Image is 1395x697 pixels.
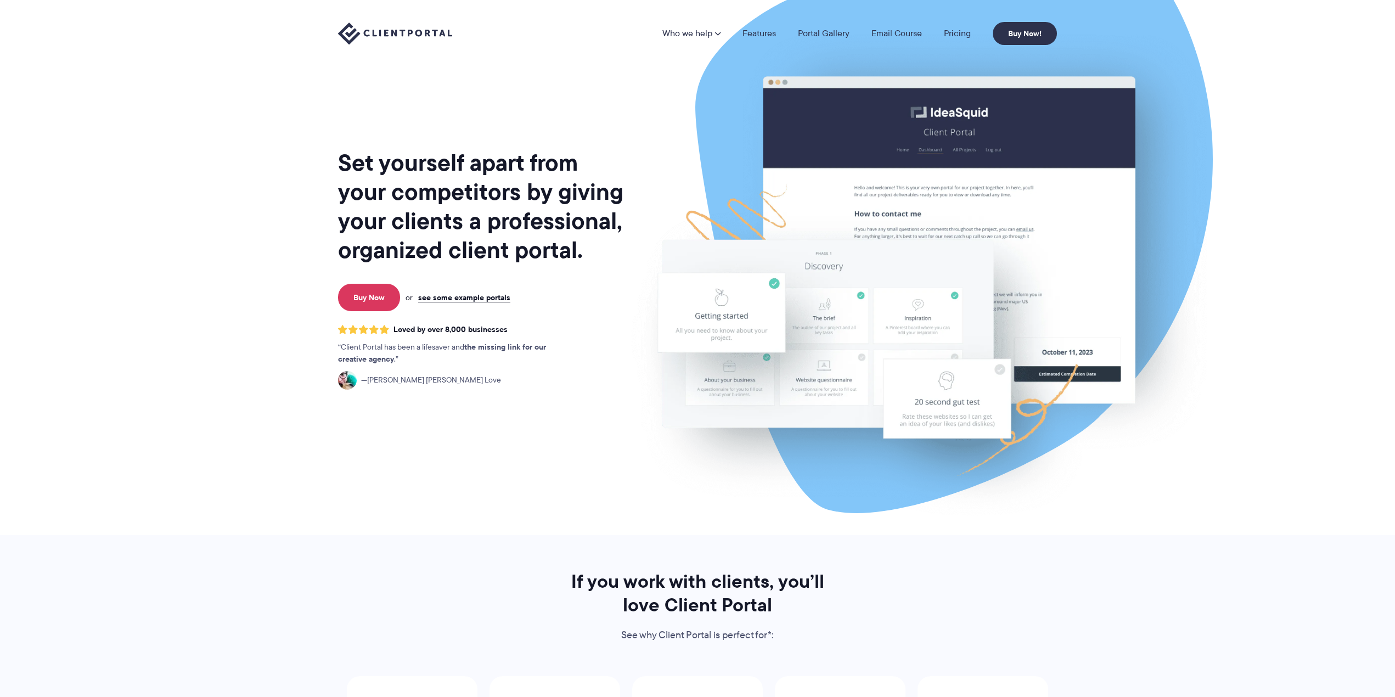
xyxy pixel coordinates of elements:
a: Who we help [662,29,721,38]
span: [PERSON_NAME] [PERSON_NAME] Love [361,374,501,386]
a: Features [743,29,776,38]
p: Client Portal has been a lifesaver and . [338,341,569,366]
p: See why Client Portal is perfect for*: [556,627,839,644]
h2: If you work with clients, you’ll love Client Portal [556,570,839,617]
a: Email Course [871,29,922,38]
span: or [406,293,413,302]
a: Buy Now [338,284,400,311]
a: Buy Now! [993,22,1057,45]
span: Loved by over 8,000 businesses [393,325,508,334]
a: Pricing [944,29,971,38]
h1: Set yourself apart from your competitors by giving your clients a professional, organized client ... [338,148,626,265]
a: Portal Gallery [798,29,850,38]
strong: the missing link for our creative agency [338,341,546,365]
a: see some example portals [418,293,510,302]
